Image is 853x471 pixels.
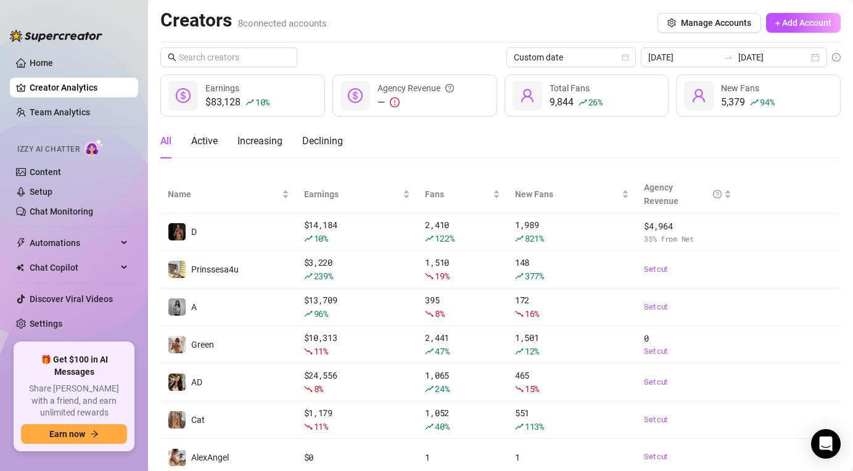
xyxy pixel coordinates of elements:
div: 9,844 [550,95,603,110]
img: AI Chatter [84,139,104,157]
span: fall [304,422,313,431]
span: 94 % [760,96,774,108]
span: Izzy AI Chatter [17,144,80,155]
a: Content [30,167,61,177]
img: A [168,298,186,316]
div: Declining [302,134,343,149]
span: 12 % [525,345,539,357]
div: Agency Revenue [644,181,721,208]
span: Earnings [205,83,239,93]
div: 1 [515,451,629,464]
span: D [191,227,197,237]
span: fall [515,385,524,393]
span: dollar-circle [176,88,191,103]
span: 47 % [435,345,449,357]
th: Name [160,176,297,213]
span: Manage Accounts [681,18,751,28]
span: 113 % [525,420,544,432]
span: 35 % from Net [644,233,731,245]
a: Set cut [644,414,731,426]
span: Custom date [514,48,628,67]
div: — [377,95,454,110]
span: 96 % [314,308,328,319]
span: 8 connected accounts [238,18,327,29]
a: Set cut [644,451,731,463]
span: rise [515,272,524,281]
span: rise [304,309,313,318]
input: Start date [648,51,719,64]
th: Earnings [297,176,418,213]
img: Chat Copilot [16,263,24,272]
span: 377 % [525,270,544,282]
div: $ 1,179 [304,406,411,433]
span: rise [515,422,524,431]
div: $ 10,313 [304,331,411,358]
span: 26 % [588,96,603,108]
button: + Add Account [766,13,841,33]
span: 10 % [255,96,270,108]
input: Search creators [179,51,280,64]
div: $ 14,184 [304,218,411,245]
span: 19 % [435,270,449,282]
div: 551 [515,406,629,433]
div: $83,128 [205,95,270,110]
th: Fans [418,176,508,213]
button: Manage Accounts [657,13,761,33]
span: fall [425,309,434,318]
span: 40 % [435,420,449,432]
div: 1,501 [515,331,629,358]
span: + Add Account [775,18,831,28]
span: 10 % [314,232,328,244]
span: fall [304,347,313,356]
span: 122 % [435,232,454,244]
span: 821 % [525,232,544,244]
img: AD [168,374,186,391]
div: $ 3,220 [304,256,411,283]
div: Active [191,134,218,149]
img: AlexAngel [168,449,186,466]
div: 1 [425,451,500,464]
img: Cat [168,411,186,428]
a: Team Analytics [30,107,90,117]
span: rise [425,385,434,393]
span: user [691,88,706,103]
a: Discover Viral Videos [30,294,113,304]
h2: Creators [160,9,327,32]
span: rise [425,234,434,243]
div: 465 [515,369,629,396]
span: 16 % [525,308,539,319]
div: $ 0 [304,451,411,464]
span: rise [515,234,524,243]
span: AlexAngel [191,453,229,462]
a: Set cut [644,263,731,276]
span: rise [245,98,254,107]
div: 2,441 [425,331,500,358]
span: Earn now [49,429,85,439]
span: Fans [425,187,490,201]
span: New Fans [721,83,759,93]
div: Agency Revenue [377,81,454,95]
span: 8 % [435,308,444,319]
div: $ 13,709 [304,293,411,321]
div: Increasing [237,134,282,149]
img: Green [168,336,186,353]
div: 1,065 [425,369,500,396]
span: AD [191,377,202,387]
a: Set cut [644,301,731,313]
span: $ 4,964 [644,219,731,233]
a: Chat Monitoring [30,207,93,216]
span: dollar-circle [348,88,363,103]
a: Settings [30,319,62,329]
div: 5,379 [721,95,774,110]
span: 11 % [314,420,328,432]
span: setting [667,18,676,27]
span: fall [425,272,434,281]
span: fall [304,385,313,393]
span: Automations [30,233,117,253]
span: info-circle [832,53,841,62]
div: 0 [644,332,731,358]
span: Earnings [304,187,401,201]
div: 148 [515,256,629,283]
span: thunderbolt [16,238,26,248]
div: 1,510 [425,256,500,283]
